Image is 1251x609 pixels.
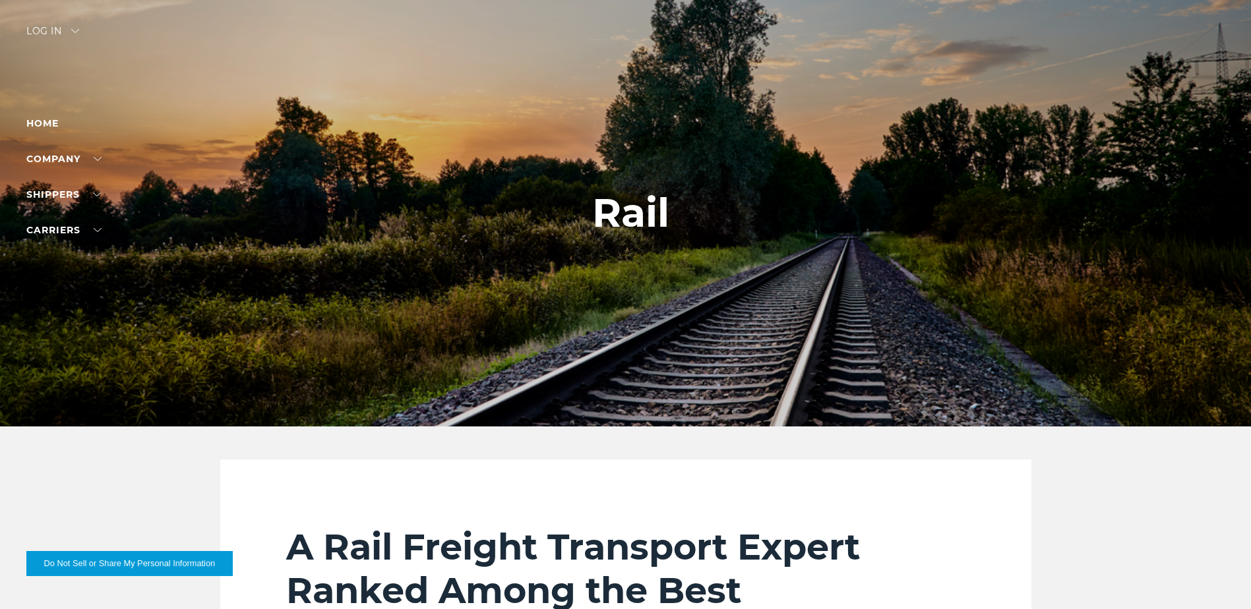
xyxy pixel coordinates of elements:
[26,153,102,165] a: Company
[26,551,233,576] button: Do Not Sell or Share My Personal Information
[26,26,79,45] div: Log in
[26,117,59,129] a: Home
[26,188,101,200] a: SHIPPERS
[592,190,669,235] h1: Rail
[26,224,102,236] a: Carriers
[576,26,675,84] img: kbx logo
[71,29,79,33] img: arrow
